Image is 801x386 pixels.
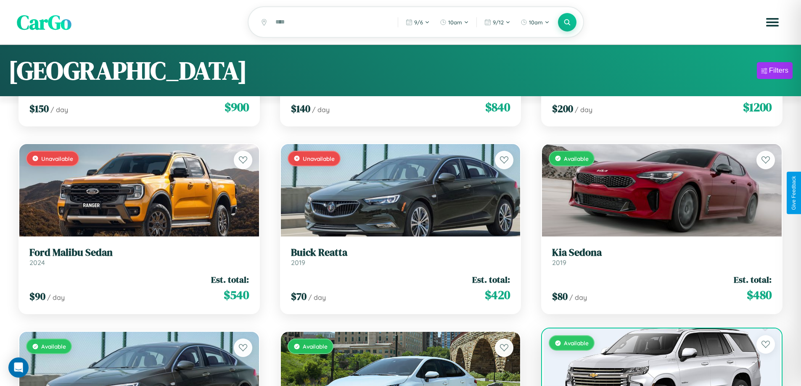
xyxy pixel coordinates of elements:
[41,155,73,162] span: Unavailable
[29,289,45,303] span: $ 90
[564,155,589,162] span: Available
[743,99,772,116] span: $ 1200
[569,293,587,302] span: / day
[312,105,330,114] span: / day
[485,99,510,116] span: $ 840
[29,102,49,116] span: $ 150
[575,105,592,114] span: / day
[757,62,793,79] button: Filters
[29,247,249,267] a: Ford Malibu Sedan2024
[734,273,772,286] span: Est. total:
[303,343,328,350] span: Available
[414,19,423,26] span: 9 / 6
[529,19,543,26] span: 10am
[291,289,307,303] span: $ 70
[516,16,554,29] button: 10am
[291,258,305,267] span: 2019
[308,293,326,302] span: / day
[8,53,247,88] h1: [GEOGRAPHIC_DATA]
[303,155,335,162] span: Unavailable
[552,247,772,267] a: Kia Sedona2019
[224,286,249,303] span: $ 540
[50,105,68,114] span: / day
[747,286,772,303] span: $ 480
[448,19,462,26] span: 10am
[485,286,510,303] span: $ 420
[291,247,510,259] h3: Buick Reatta
[769,66,788,75] div: Filters
[552,289,568,303] span: $ 80
[472,273,510,286] span: Est. total:
[552,258,566,267] span: 2019
[29,258,45,267] span: 2024
[17,8,71,36] span: CarGo
[552,247,772,259] h3: Kia Sedona
[291,102,310,116] span: $ 140
[552,102,573,116] span: $ 200
[29,247,249,259] h3: Ford Malibu Sedan
[493,19,504,26] span: 9 / 12
[761,11,784,34] button: Open menu
[480,16,515,29] button: 9/12
[47,293,65,302] span: / day
[225,99,249,116] span: $ 900
[211,273,249,286] span: Est. total:
[291,247,510,267] a: Buick Reatta2019
[41,343,66,350] span: Available
[564,339,589,347] span: Available
[791,176,797,210] div: Give Feedback
[8,357,29,378] div: Open Intercom Messenger
[436,16,473,29] button: 10am
[402,16,434,29] button: 9/6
